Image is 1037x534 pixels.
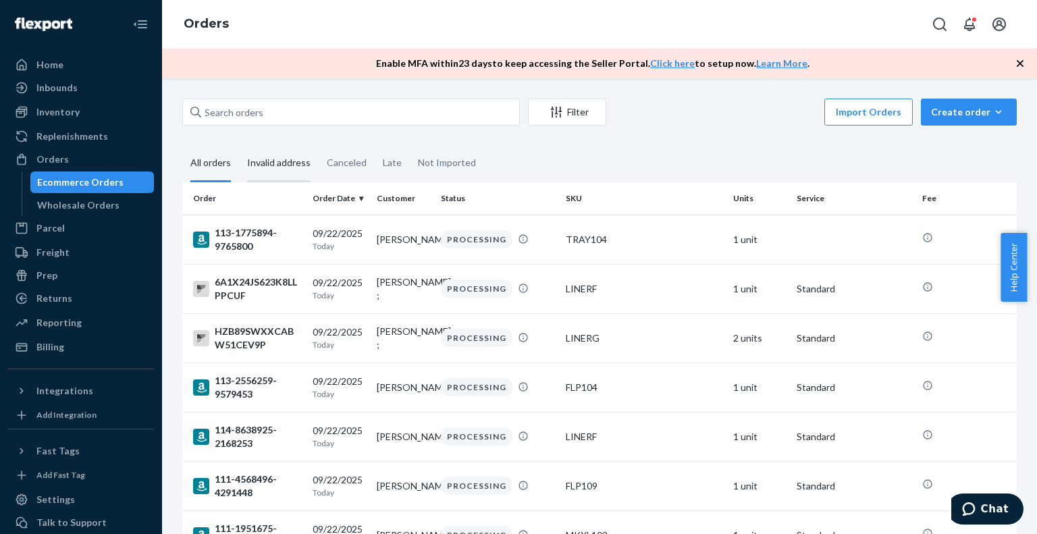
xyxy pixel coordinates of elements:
[797,430,911,444] p: Standard
[435,182,560,215] th: Status
[193,473,302,500] div: 111-4568496-4291448
[36,153,69,166] div: Orders
[8,77,154,99] a: Inbounds
[797,331,911,345] p: Standard
[8,288,154,309] a: Returns
[986,11,1013,38] button: Open account menu
[566,479,722,493] div: FLP109
[951,493,1023,527] iframe: Opens a widget where you can chat to one of our agents
[383,145,402,180] div: Late
[921,99,1017,126] button: Create order
[313,437,366,449] p: Today
[441,279,512,298] div: PROCESSING
[36,292,72,305] div: Returns
[441,329,512,347] div: PROCESSING
[8,126,154,147] a: Replenishments
[36,469,85,481] div: Add Fast Tag
[728,264,792,313] td: 1 unit
[313,375,366,400] div: 09/22/2025
[917,182,1017,215] th: Fee
[313,487,366,498] p: Today
[728,461,792,510] td: 1 unit
[418,145,476,180] div: Not Imported
[371,264,435,313] td: [PERSON_NAME] ;
[529,105,606,119] div: Filter
[371,363,435,412] td: [PERSON_NAME]
[797,282,911,296] p: Standard
[441,477,512,495] div: PROCESSING
[193,423,302,450] div: 114-8638925-2168253
[566,430,722,444] div: LINERF
[371,412,435,461] td: [PERSON_NAME]
[193,275,302,302] div: 6A1X24JS623K8LLPPCUF
[36,130,108,143] div: Replenishments
[8,54,154,76] a: Home
[36,384,93,398] div: Integrations
[931,105,1007,119] div: Create order
[824,99,913,126] button: Import Orders
[8,512,154,533] button: Talk to Support
[371,313,435,363] td: [PERSON_NAME] ;
[37,176,124,189] div: Ecommerce Orders
[36,409,97,421] div: Add Integration
[8,101,154,123] a: Inventory
[377,192,430,204] div: Customer
[8,217,154,239] a: Parcel
[313,240,366,252] p: Today
[36,316,82,329] div: Reporting
[313,339,366,350] p: Today
[30,194,155,216] a: Wholesale Orders
[441,378,512,396] div: PROCESSING
[650,57,695,69] a: Click here
[566,331,722,345] div: LINERG
[193,374,302,401] div: 113-2556259-9579453
[36,221,65,235] div: Parcel
[728,412,792,461] td: 1 unit
[36,58,63,72] div: Home
[173,5,240,44] ol: breadcrumbs
[313,325,366,350] div: 09/22/2025
[36,269,57,282] div: Prep
[190,145,231,182] div: All orders
[36,105,80,119] div: Inventory
[8,265,154,286] a: Prep
[528,99,606,126] button: Filter
[247,145,311,182] div: Invalid address
[36,444,80,458] div: Fast Tags
[36,516,107,529] div: Talk to Support
[376,57,809,70] p: Enable MFA within 23 days to keep accessing the Seller Portal. to setup now. .
[313,227,366,252] div: 09/22/2025
[36,246,70,259] div: Freight
[441,427,512,446] div: PROCESSING
[313,388,366,400] p: Today
[8,407,154,423] a: Add Integration
[313,473,366,498] div: 09/22/2025
[566,381,722,394] div: FLP104
[441,230,512,248] div: PROCESSING
[371,461,435,510] td: [PERSON_NAME]
[8,149,154,170] a: Orders
[8,242,154,263] a: Freight
[313,276,366,301] div: 09/22/2025
[791,182,916,215] th: Service
[327,145,367,180] div: Canceled
[193,226,302,253] div: 113-1775894-9765800
[307,182,371,215] th: Order Date
[566,233,722,246] div: TRAY104
[797,381,911,394] p: Standard
[37,198,119,212] div: Wholesale Orders
[8,440,154,462] button: Fast Tags
[184,16,229,31] a: Orders
[371,215,435,264] td: [PERSON_NAME]
[193,325,302,352] div: HZB89SWXXCABW51CEV9P
[313,424,366,449] div: 09/22/2025
[182,99,520,126] input: Search orders
[8,380,154,402] button: Integrations
[728,313,792,363] td: 2 units
[1001,233,1027,302] button: Help Center
[956,11,983,38] button: Open notifications
[756,57,807,69] a: Learn More
[127,11,154,38] button: Close Navigation
[313,290,366,301] p: Today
